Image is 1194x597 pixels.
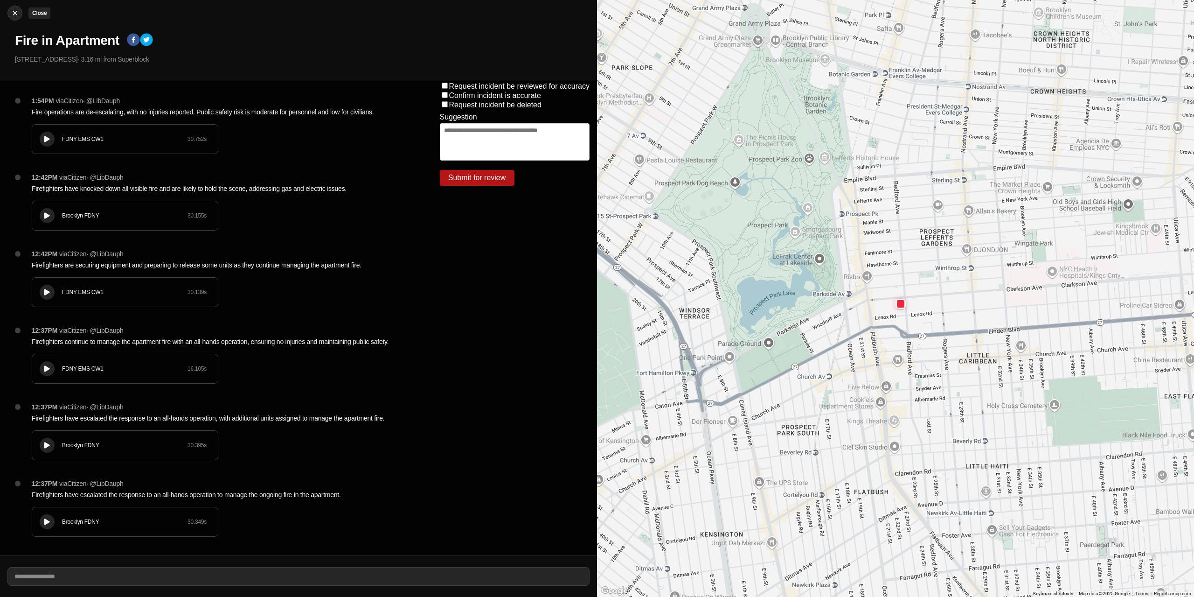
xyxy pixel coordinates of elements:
p: via Citizen · @ LibDauph [59,326,123,335]
label: Suggestion [440,113,477,121]
p: Firefighters have escalated the response to an all-hands operation to manage the ongoing fire in ... [32,490,403,499]
p: Firefighters are securing equipment and preparing to release some units as they continue managing... [32,260,403,270]
div: 16.105 s [187,365,207,372]
button: cancelClose [7,6,22,21]
p: Firefighters continue to manage the apartment fire with an all-hands operation, ensuring no injur... [32,337,403,346]
p: via Citizen · @ LibDauph [59,173,123,182]
div: Brooklyn FDNY [62,212,187,219]
div: 30.139 s [187,288,207,296]
div: 30.395 s [187,442,207,449]
img: Google [599,585,630,597]
p: 12:42PM [32,249,57,259]
p: via Citizen · @ LibDauph [59,479,123,488]
a: Open this area in Google Maps (opens a new window) [599,585,630,597]
div: 30.155 s [187,212,207,219]
button: Submit for review [440,170,514,186]
div: Brooklyn FDNY [62,518,187,526]
p: via Citizen · @ LibDauph [59,402,123,412]
a: Terms (opens in new tab) [1135,591,1148,596]
a: Report a map error [1154,591,1191,596]
label: Request incident be deleted [449,101,541,109]
button: twitter [140,33,153,48]
div: FDNY EMS CW1 [62,288,187,296]
p: 12:37PM [32,402,57,412]
p: via Citizen · @ LibDauph [59,249,123,259]
p: via Citizen · @ LibDauph [56,96,120,105]
p: 12:42PM [32,173,57,182]
p: 12:37PM [32,326,57,335]
div: FDNY EMS CW1 [62,365,187,372]
p: 12:37PM [32,479,57,488]
label: Confirm incident is accurate [449,91,541,99]
img: cancel [10,8,20,18]
span: Map data ©2025 Google [1079,591,1130,596]
p: Firefighters have escalated the response to an all-hands operation, with additional units assigne... [32,414,403,423]
p: Fire operations are de-escalating, with no injuries reported. Public safety risk is moderate for ... [32,107,403,117]
label: Request incident be reviewed for accuracy [449,82,590,90]
small: Close [32,10,47,16]
button: Keyboard shortcuts [1033,590,1073,597]
div: Brooklyn FDNY [62,442,187,449]
p: [STREET_ADDRESS] · 3.16 mi from Superblock [15,55,590,64]
p: 1:54PM [32,96,54,105]
div: FDNY EMS CW1 [62,135,187,143]
p: Firefighters have knocked down all visible fire and are likely to hold the scene, addressing gas ... [32,184,403,193]
button: facebook [127,33,140,48]
h1: Fire in Apartment [15,32,119,49]
div: 30.752 s [187,135,207,143]
div: 30.349 s [187,518,207,526]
